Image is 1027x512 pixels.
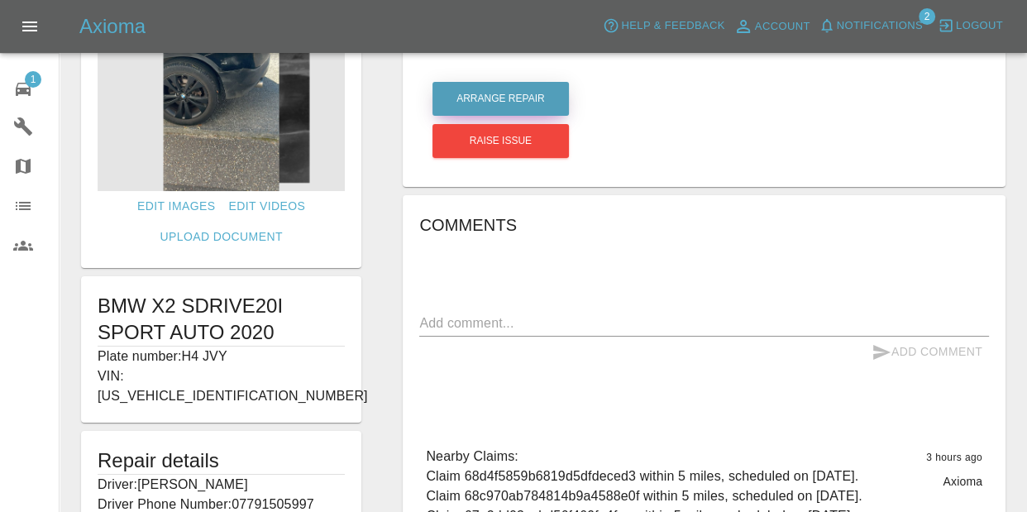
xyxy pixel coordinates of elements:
button: Help & Feedback [599,13,728,39]
button: Logout [934,13,1007,39]
button: Arrange Repair [432,82,569,116]
h5: Repair details [98,447,345,474]
p: Axioma [943,473,982,490]
p: VIN: [US_VEHICLE_IDENTIFICATION_NUMBER] [98,366,345,406]
span: Notifications [837,17,923,36]
p: Plate number: H4 JVY [98,347,345,366]
h6: Comments [419,212,989,238]
a: Account [729,13,814,40]
span: Account [755,17,810,36]
span: 3 hours ago [926,452,982,463]
h1: BMW X2 SDRIVE20I SPORT AUTO 2020 [98,293,345,346]
p: Driver: [PERSON_NAME] [98,475,345,495]
h5: Axioma [79,13,146,40]
span: 1 [25,71,41,88]
button: Open drawer [10,7,50,46]
a: Edit Videos [222,191,312,222]
a: Edit Images [131,191,222,222]
span: Help & Feedback [621,17,724,36]
a: Upload Document [153,222,289,252]
span: 2 [919,8,935,25]
span: Logout [956,17,1003,36]
button: Notifications [814,13,927,39]
button: Raise issue [432,124,569,158]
